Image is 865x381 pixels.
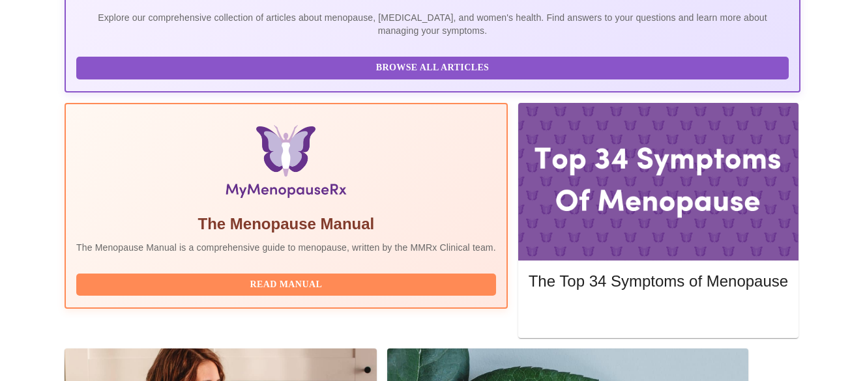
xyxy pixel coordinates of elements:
span: Read Manual [89,277,483,293]
span: Browse All Articles [89,60,776,76]
p: The Menopause Manual is a comprehensive guide to menopause, written by the MMRx Clinical team. [76,241,496,254]
h5: The Menopause Manual [76,214,496,234]
h5: The Top 34 Symptoms of Menopause [529,271,788,292]
button: Read More [529,303,788,326]
a: Browse All Articles [76,61,792,72]
p: Explore our comprehensive collection of articles about menopause, [MEDICAL_DATA], and women's hea... [76,11,789,37]
button: Read Manual [76,274,496,296]
a: Read Manual [76,278,499,289]
span: Read More [542,307,775,323]
img: Menopause Manual [143,125,429,203]
a: Read More [529,308,791,319]
button: Browse All Articles [76,57,789,79]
